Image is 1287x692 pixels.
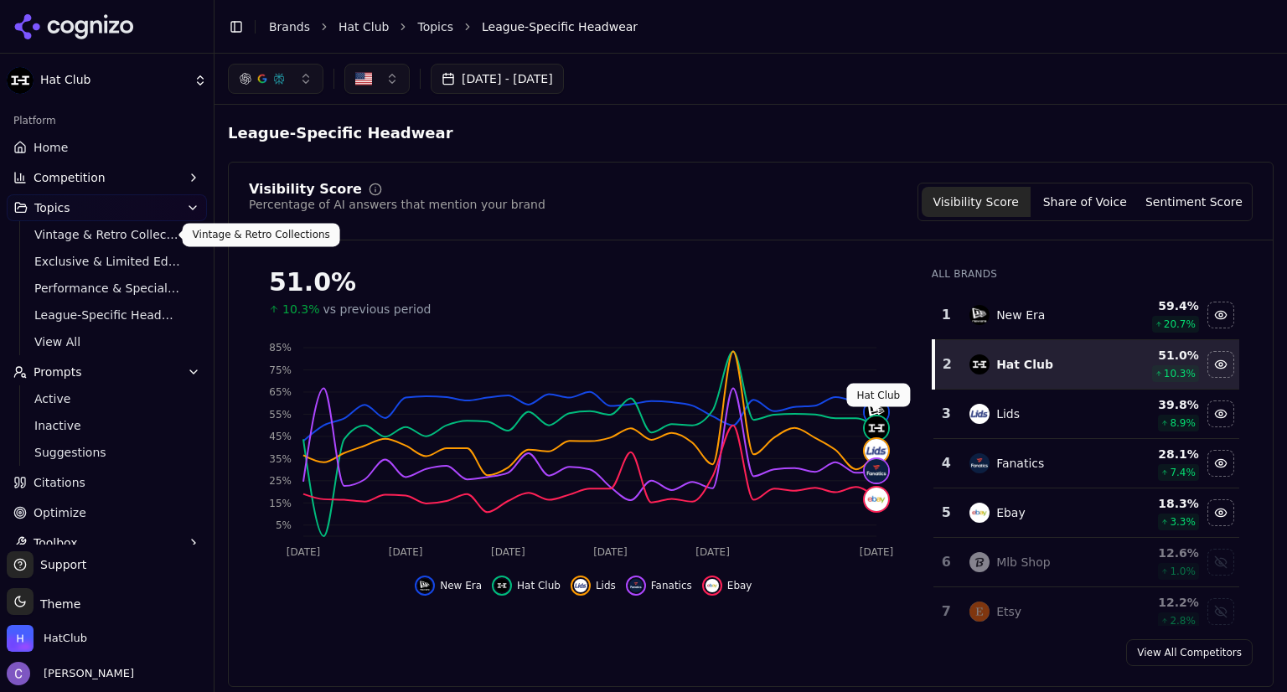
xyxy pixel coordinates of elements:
[1126,639,1253,666] a: View All Competitors
[34,417,180,434] span: Inactive
[940,602,953,622] div: 7
[269,475,292,487] tspan: 25%
[7,359,207,385] button: Prompts
[193,228,330,241] p: Vintage & Retro Collections
[269,431,292,442] tspan: 45%
[34,307,180,323] span: League-Specific Headwear
[933,587,1239,637] tr: 7etsyEtsy12.2%2.8%Show etsy data
[865,416,888,440] img: hat club
[969,354,990,374] img: hat club
[7,67,34,94] img: Hat Club
[7,499,207,526] a: Optimize
[1170,466,1196,479] span: 7.4 %
[28,303,187,327] a: League-Specific Headwear
[932,267,1239,281] div: All Brands
[249,196,545,213] div: Percentage of AI answers that mention your brand
[28,441,187,464] a: Suggestions
[440,579,482,592] span: New Era
[34,556,86,573] span: Support
[249,183,362,196] div: Visibility Score
[7,134,207,161] a: Home
[34,504,86,521] span: Optimize
[269,20,310,34] a: Brands
[702,576,752,596] button: Hide ebay data
[865,400,888,424] img: new era
[865,439,888,462] img: lids
[727,579,752,592] span: Ebay
[1207,450,1234,477] button: Hide fanatics data
[996,307,1045,323] div: New Era
[415,576,482,596] button: Hide new era data
[34,333,180,350] span: View All
[942,354,953,374] div: 2
[269,18,1240,35] nav: breadcrumb
[7,469,207,496] a: Citations
[571,576,616,596] button: Hide lids data
[34,364,82,380] span: Prompts
[40,73,187,88] span: Hat Club
[34,226,180,243] span: Vintage & Retro Collections
[996,554,1051,571] div: Mlb Shop
[34,534,78,551] span: Toolbox
[1164,318,1196,331] span: 20.7 %
[969,602,990,622] img: etsy
[1207,598,1234,625] button: Show etsy data
[1121,594,1199,611] div: 12.2 %
[593,546,628,558] tspan: [DATE]
[626,576,692,596] button: Hide fanatics data
[228,118,483,148] span: League-Specific Headwear
[28,250,187,273] a: Exclusive & Limited Edition Releases
[922,187,1031,217] button: Visibility Score
[287,546,321,558] tspan: [DATE]
[996,405,1020,422] div: Lids
[492,576,561,596] button: Hide hat club data
[1207,499,1234,526] button: Hide ebay data
[34,253,180,270] span: Exclusive & Limited Edition Releases
[7,529,207,556] button: Toolbox
[940,305,953,325] div: 1
[865,488,888,511] img: ebay
[269,498,292,509] tspan: 15%
[933,538,1239,587] tr: 6mlb shopMlb Shop12.6%1.0%Show mlb shop data
[1121,446,1199,462] div: 28.1 %
[34,280,180,297] span: Performance & Specialty Headwear
[1140,187,1248,217] button: Sentiment Score
[269,267,898,297] div: 51.0%
[28,330,187,354] a: View All
[860,546,894,558] tspan: [DATE]
[28,276,187,300] a: Performance & Specialty Headwear
[574,579,587,592] img: lids
[933,291,1239,340] tr: 1new eraNew Era59.4%20.7%Hide new era data
[7,164,207,191] button: Competition
[1170,565,1196,578] span: 1.0 %
[34,597,80,611] span: Theme
[969,404,990,424] img: lids
[1170,515,1196,529] span: 3.3 %
[34,139,68,156] span: Home
[418,579,432,592] img: new era
[28,223,187,246] a: Vintage & Retro Collections
[651,579,692,592] span: Fanatics
[37,666,134,681] span: [PERSON_NAME]
[933,488,1239,538] tr: 5ebayEbay18.3%3.3%Hide ebay data
[323,301,431,318] span: vs previous period
[28,387,187,411] a: Active
[34,199,70,216] span: Topics
[517,579,561,592] span: Hat Club
[1121,297,1199,314] div: 59.4 %
[996,603,1021,620] div: Etsy
[1207,400,1234,427] button: Hide lids data
[969,503,990,523] img: ebay
[996,356,1053,373] div: Hat Club
[1207,549,1234,576] button: Show mlb shop data
[7,194,207,221] button: Topics
[431,64,564,94] button: [DATE] - [DATE]
[1207,351,1234,378] button: Hide hat club data
[933,439,1239,488] tr: 4fanaticsFanatics28.1%7.4%Hide fanatics data
[695,546,730,558] tspan: [DATE]
[856,389,900,402] p: Hat Club
[1121,545,1199,561] div: 12.6 %
[339,18,389,35] a: Hat Club
[933,390,1239,439] tr: 3lidsLids39.8%8.9%Hide lids data
[629,579,643,592] img: fanatics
